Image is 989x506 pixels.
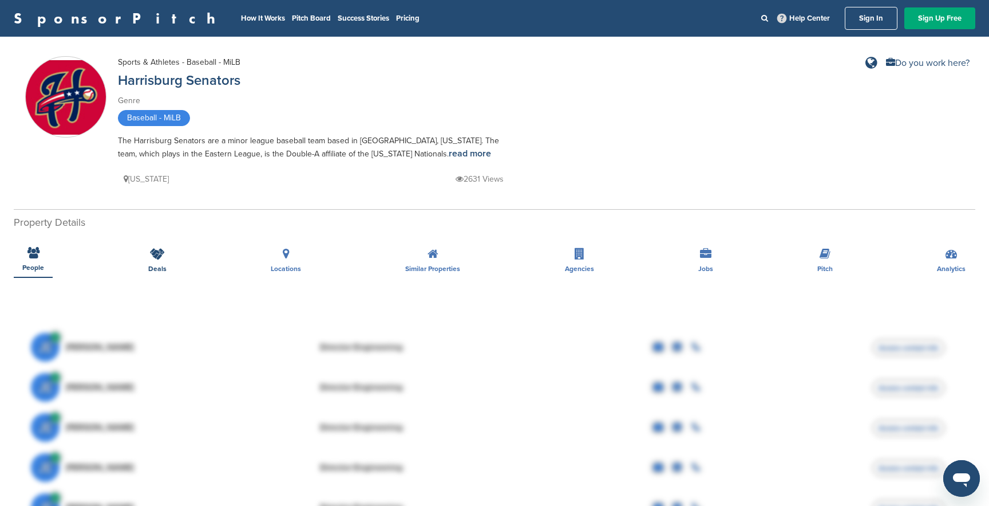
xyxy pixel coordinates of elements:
iframe: Button to launch messaging window [943,460,980,497]
span: JE [31,413,60,442]
span: Deals [148,265,167,272]
span: Access contact info [872,419,945,437]
span: Jobs [698,265,713,272]
span: [PERSON_NAME] [65,343,134,352]
p: 2631 Views [456,172,504,186]
a: Sign Up Free [904,7,975,29]
a: JE [PERSON_NAME] Director Engineering Access contact info [31,367,958,407]
h2: Property Details [14,215,975,230]
a: Do you work here? [886,58,970,68]
span: Access contact info [872,379,945,397]
a: Help Center [775,11,832,25]
span: JE [31,373,60,402]
span: [PERSON_NAME] [65,383,134,392]
a: Pricing [396,14,420,23]
a: Harrisburg Senators [118,72,240,89]
p: [US_STATE] [124,172,169,186]
span: [PERSON_NAME] [65,423,134,432]
div: Director Engineering [319,463,491,472]
a: JE [PERSON_NAME] Director Engineering Access contact info [31,407,958,448]
span: Analytics [937,265,966,272]
span: JE [31,453,60,482]
a: read more [449,148,491,159]
div: Genre [118,95,519,107]
span: Access contact info [872,339,945,356]
span: Access contact info [872,460,945,477]
div: Sports & Athletes - Baseball - MiLB [118,56,240,69]
div: Director Engineering [319,343,491,352]
a: How It Works [241,14,285,23]
span: Similar Properties [405,265,460,272]
a: JE [PERSON_NAME] Director Engineering Access contact info [31,327,958,367]
a: Pitch Board [292,14,331,23]
a: Sign In [845,7,897,30]
span: Baseball - MiLB [118,110,190,126]
span: JE [31,333,60,362]
span: Agencies [565,265,594,272]
a: JE [PERSON_NAME] Director Engineering Access contact info [31,448,958,488]
img: Sponsorpitch & Harrisburg Senators [26,60,106,135]
span: Pitch [817,265,833,272]
div: Director Engineering [319,423,491,432]
a: Success Stories [338,14,389,23]
span: Locations [271,265,301,272]
span: People [22,264,44,271]
span: [PERSON_NAME] [65,463,134,472]
a: SponsorPitch [14,11,223,26]
div: The Harrisburg Senators are a minor league baseball team based in [GEOGRAPHIC_DATA], [US_STATE]. ... [118,135,519,160]
div: Director Engineering [319,383,491,392]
